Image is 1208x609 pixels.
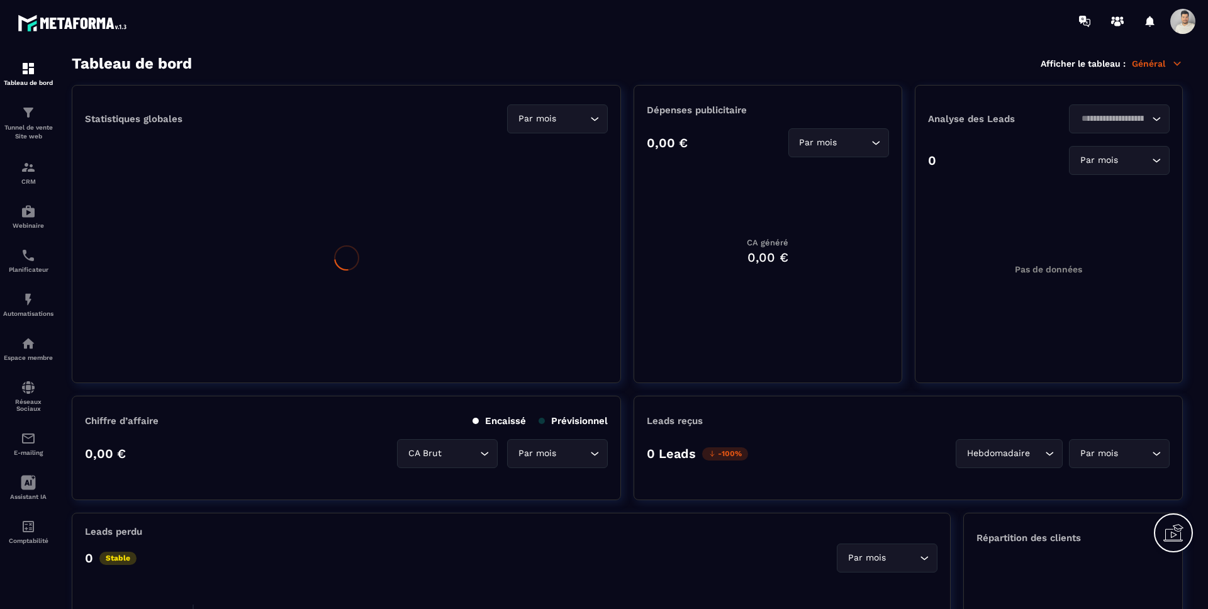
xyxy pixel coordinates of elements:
[21,61,36,76] img: formation
[1077,112,1149,126] input: Search for option
[788,128,889,157] div: Search for option
[21,380,36,395] img: social-network
[702,447,748,461] p: -100%
[647,104,888,116] p: Dépenses publicitaire
[21,105,36,120] img: formation
[3,150,53,194] a: formationformationCRM
[72,55,192,72] h3: Tableau de bord
[21,204,36,219] img: automations
[539,415,608,427] p: Prévisionnel
[3,422,53,466] a: emailemailE-mailing
[21,336,36,351] img: automations
[3,123,53,141] p: Tunnel de vente Site web
[1032,447,1042,461] input: Search for option
[1132,58,1183,69] p: Général
[3,537,53,544] p: Comptabilité
[1041,59,1126,69] p: Afficher le tableau :
[507,104,608,133] div: Search for option
[85,550,93,566] p: 0
[559,112,587,126] input: Search for option
[956,439,1063,468] div: Search for option
[21,292,36,307] img: automations
[1077,447,1121,461] span: Par mois
[3,398,53,412] p: Réseaux Sociaux
[21,519,36,534] img: accountant
[647,415,703,427] p: Leads reçus
[3,96,53,150] a: formationformationTunnel de vente Site web
[647,446,696,461] p: 0 Leads
[840,136,868,150] input: Search for option
[18,11,131,35] img: logo
[1069,146,1170,175] div: Search for option
[3,327,53,371] a: automationsautomationsEspace membre
[976,532,1170,544] p: Répartition des clients
[3,178,53,185] p: CRM
[3,266,53,273] p: Planificateur
[837,544,937,573] div: Search for option
[3,282,53,327] a: automationsautomationsAutomatisations
[3,52,53,96] a: formationformationTableau de bord
[559,447,587,461] input: Search for option
[3,310,53,317] p: Automatisations
[21,248,36,263] img: scheduler
[21,431,36,446] img: email
[515,447,559,461] span: Par mois
[99,552,137,565] p: Stable
[845,551,888,565] span: Par mois
[964,447,1032,461] span: Hebdomadaire
[85,113,182,125] p: Statistiques globales
[3,510,53,554] a: accountantaccountantComptabilité
[473,415,526,427] p: Encaissé
[507,439,608,468] div: Search for option
[1121,154,1149,167] input: Search for option
[1069,439,1170,468] div: Search for option
[3,354,53,361] p: Espace membre
[928,113,1049,125] p: Analyse des Leads
[3,466,53,510] a: Assistant IA
[1077,154,1121,167] span: Par mois
[397,439,498,468] div: Search for option
[928,153,936,168] p: 0
[3,371,53,422] a: social-networksocial-networkRéseaux Sociaux
[405,447,444,461] span: CA Brut
[3,194,53,238] a: automationsautomationsWebinaire
[3,449,53,456] p: E-mailing
[3,79,53,86] p: Tableau de bord
[647,135,688,150] p: 0,00 €
[797,136,840,150] span: Par mois
[888,551,917,565] input: Search for option
[85,446,126,461] p: 0,00 €
[85,526,142,537] p: Leads perdu
[1121,447,1149,461] input: Search for option
[85,415,159,427] p: Chiffre d’affaire
[3,222,53,229] p: Webinaire
[1015,264,1082,274] p: Pas de données
[515,112,559,126] span: Par mois
[444,447,477,461] input: Search for option
[1069,104,1170,133] div: Search for option
[3,238,53,282] a: schedulerschedulerPlanificateur
[3,493,53,500] p: Assistant IA
[21,160,36,175] img: formation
